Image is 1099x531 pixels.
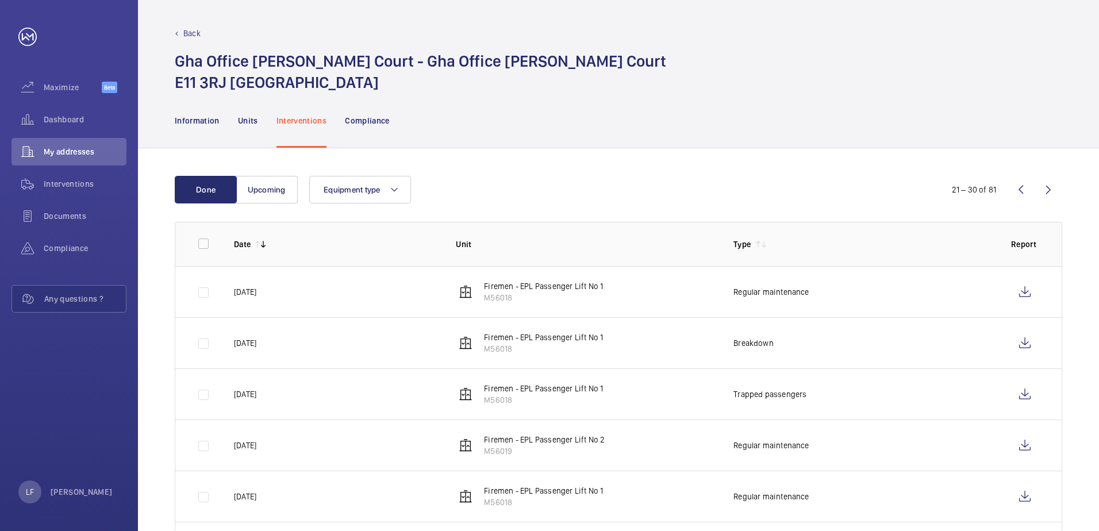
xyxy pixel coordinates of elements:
[183,28,201,39] p: Back
[733,388,806,400] p: Trapped passengers
[236,176,298,203] button: Upcoming
[234,491,256,502] p: [DATE]
[44,82,102,93] span: Maximize
[324,185,381,194] span: Equipment type
[234,337,256,349] p: [DATE]
[238,115,258,126] p: Units
[484,343,603,355] p: M56018
[234,440,256,451] p: [DATE]
[309,176,411,203] button: Equipment type
[44,146,126,157] span: My addresses
[44,114,126,125] span: Dashboard
[51,486,113,498] p: [PERSON_NAME]
[175,176,237,203] button: Done
[484,485,603,497] p: Firemen - EPL Passenger Lift No 1
[484,394,603,406] p: M56018
[175,51,666,93] h1: Gha Office [PERSON_NAME] Court - Gha Office [PERSON_NAME] Court E11 3RJ [GEOGRAPHIC_DATA]
[733,491,809,502] p: Regular maintenance
[345,115,390,126] p: Compliance
[484,434,605,445] p: Firemen - EPL Passenger Lift No 2
[102,82,117,93] span: Beta
[733,238,751,250] p: Type
[459,387,472,401] img: elevator.svg
[44,243,126,254] span: Compliance
[459,285,472,299] img: elevator.svg
[456,238,715,250] p: Unit
[733,337,774,349] p: Breakdown
[234,238,251,250] p: Date
[44,293,126,305] span: Any questions ?
[459,336,472,350] img: elevator.svg
[1011,238,1039,250] p: Report
[175,115,220,126] p: Information
[276,115,327,126] p: Interventions
[484,445,605,457] p: M56019
[952,184,996,195] div: 21 – 30 of 81
[484,383,603,394] p: Firemen - EPL Passenger Lift No 1
[484,497,603,508] p: M56018
[484,280,603,292] p: Firemen - EPL Passenger Lift No 1
[459,438,472,452] img: elevator.svg
[234,388,256,400] p: [DATE]
[26,486,34,498] p: LF
[459,490,472,503] img: elevator.svg
[733,440,809,451] p: Regular maintenance
[484,332,603,343] p: Firemen - EPL Passenger Lift No 1
[44,210,126,222] span: Documents
[733,286,809,298] p: Regular maintenance
[44,178,126,190] span: Interventions
[484,292,603,303] p: M56018
[234,286,256,298] p: [DATE]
